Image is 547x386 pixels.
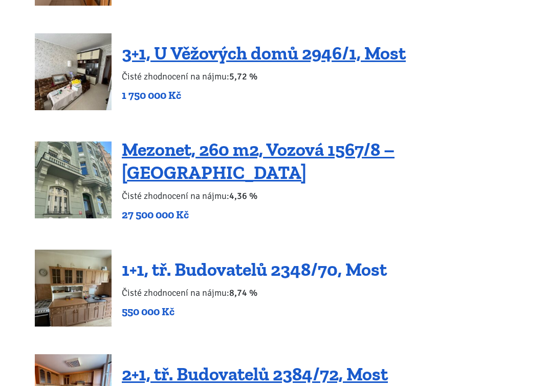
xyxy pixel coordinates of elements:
p: Čisté zhodnocení na nájmu: [122,189,512,203]
a: 2+1, tř. Budovatelů 2384/72, Most [122,363,388,385]
p: 1 750 000 Kč [122,88,406,103]
b: 8,74 % [229,287,257,298]
b: 4,36 % [229,190,257,201]
a: Mezonet, 260 m2, Vozová 1567/8 – [GEOGRAPHIC_DATA] [122,138,395,184]
p: Čisté zhodnocení na nájmu: [122,69,406,84]
p: 27 500 000 Kč [122,208,512,222]
b: 5,72 % [229,71,257,82]
p: 550 000 Kč [122,304,387,319]
p: Čisté zhodnocení na nájmu: [122,286,387,300]
a: 3+1, U Věžových domů 2946/1, Most [122,42,406,64]
a: 1+1, tř. Budovatelů 2348/70, Most [122,258,387,280]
